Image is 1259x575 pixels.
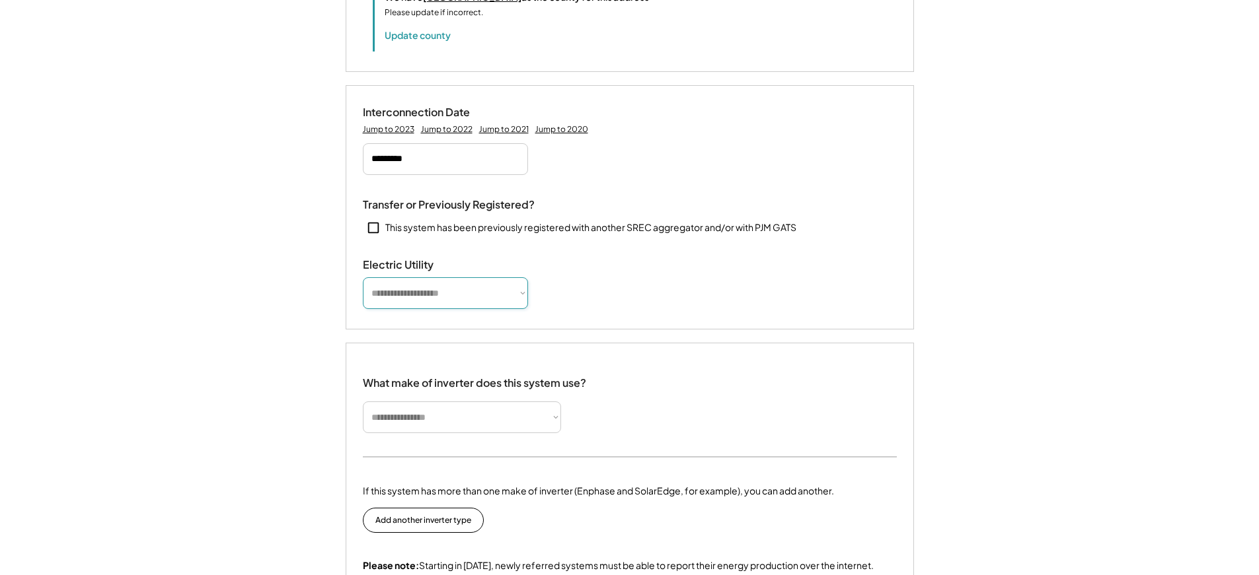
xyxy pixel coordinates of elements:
button: Add another inverter type [363,508,484,533]
div: Starting in [DATE], newly referred systems must be able to report their energy production over th... [363,559,874,572]
div: Electric Utility [363,258,495,272]
div: If this system has more than one make of inverter (Enphase and SolarEdge, for example), you can a... [363,484,834,498]
div: Please update if incorrect. [385,7,483,18]
div: This system has been previously registered with another SREC aggregator and/or with PJM GATS [385,221,796,234]
div: Jump to 2020 [535,124,588,135]
div: Jump to 2022 [421,124,473,135]
div: What make of inverter does this system use? [363,363,586,393]
div: Transfer or Previously Registered? [363,198,535,212]
strong: Please note: [363,559,419,571]
div: Jump to 2021 [479,124,529,135]
div: Jump to 2023 [363,124,414,135]
div: Interconnection Date [363,106,495,119]
button: Update county [385,28,451,42]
